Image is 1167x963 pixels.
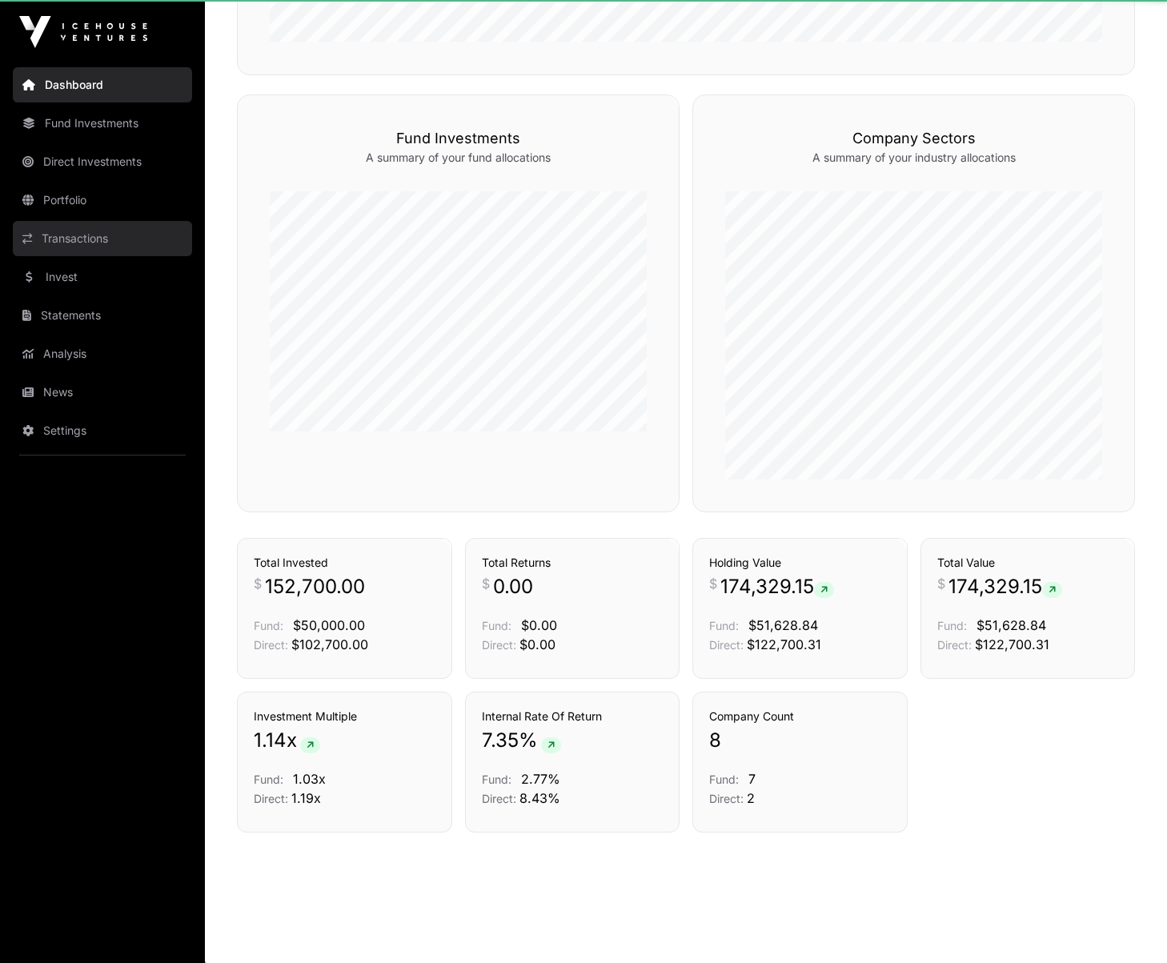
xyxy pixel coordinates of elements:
a: Direct Investments [13,144,192,179]
h3: Internal Rate Of Return [482,708,664,724]
span: $51,628.84 [748,617,818,633]
span: 1.14 [254,728,287,753]
span: Direct: [254,792,288,805]
span: Fund: [482,619,511,632]
a: Invest [13,259,192,295]
span: $ [709,574,717,593]
span: 2.77% [521,771,560,787]
h3: Company Sectors [725,127,1102,150]
h3: Total Invested [254,555,435,571]
span: Direct: [709,792,744,805]
span: 152,700.00 [265,574,365,600]
span: 7 [748,771,756,787]
span: Direct: [482,638,516,652]
span: 7.35 [482,728,519,753]
a: Settings [13,413,192,448]
a: Analysis [13,336,192,371]
span: $51,628.84 [977,617,1046,633]
p: A summary of your industry allocations [725,150,1102,166]
span: 8 [709,728,721,753]
span: $0.00 [521,617,557,633]
span: 1.19x [291,790,321,806]
span: $ [937,574,945,593]
span: Fund: [709,619,739,632]
span: Fund: [709,772,739,786]
span: 2 [747,790,755,806]
span: x [287,728,297,753]
span: Fund: [482,772,511,786]
span: Direct: [937,638,972,652]
span: 174,329.15 [720,574,834,600]
h3: Total Value [937,555,1119,571]
span: $50,000.00 [293,617,365,633]
a: Transactions [13,221,192,256]
span: $122,700.31 [747,636,821,652]
iframe: Chat Widget [1087,886,1167,963]
a: Portfolio [13,183,192,218]
span: Direct: [709,638,744,652]
span: $102,700.00 [291,636,368,652]
span: Fund: [254,619,283,632]
span: Direct: [254,638,288,652]
span: $0.00 [519,636,555,652]
h3: Total Returns [482,555,664,571]
span: % [519,728,538,753]
a: Dashboard [13,67,192,102]
span: Fund: [254,772,283,786]
h3: Holding Value [709,555,891,571]
img: Icehouse Ventures Logo [19,16,147,48]
span: $ [254,574,262,593]
h3: Company Count [709,708,891,724]
span: $122,700.31 [975,636,1049,652]
a: Statements [13,298,192,333]
span: Direct: [482,792,516,805]
span: $ [482,574,490,593]
span: 0.00 [493,574,533,600]
a: Fund Investments [13,106,192,141]
h3: Investment Multiple [254,708,435,724]
span: 8.43% [519,790,560,806]
h3: Fund Investments [270,127,647,150]
p: A summary of your fund allocations [270,150,647,166]
a: News [13,375,192,410]
span: 1.03x [293,771,326,787]
span: Fund: [937,619,967,632]
span: 174,329.15 [948,574,1062,600]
